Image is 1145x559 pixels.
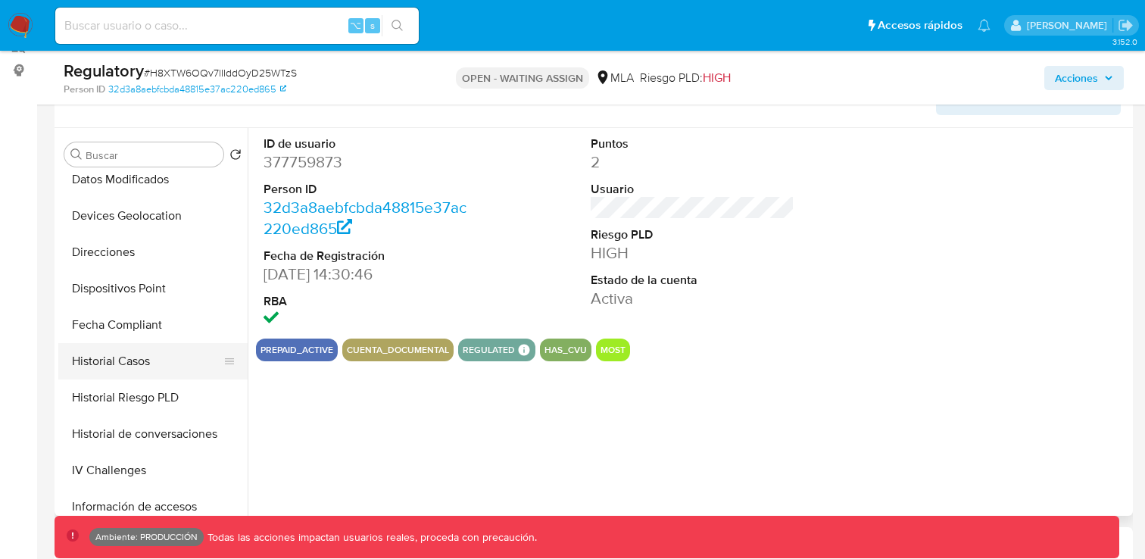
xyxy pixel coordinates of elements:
dd: Activa [591,288,794,309]
button: IV Challenges [58,452,248,489]
span: # H8XTW6OQv7lIIddOyD25WTzS [144,65,297,80]
dt: RBA [264,293,466,310]
button: Devices Geolocation [58,198,248,234]
p: federico.falavigna@mercadolibre.com [1027,18,1112,33]
button: Fecha Compliant [58,307,248,343]
dt: ID de usuario [264,136,466,152]
span: Accesos rápidos [878,17,962,33]
b: Person ID [64,83,105,96]
span: ⌥ [350,18,361,33]
button: Dispositivos Point [58,270,248,307]
input: Buscar [86,148,217,162]
dd: HIGH [591,242,794,264]
span: HIGH [703,69,731,86]
span: s [370,18,375,33]
div: MLA [595,70,634,86]
dt: Riesgo PLD [591,226,794,243]
dt: Fecha de Registración [264,248,466,264]
p: OPEN - WAITING ASSIGN [456,67,589,89]
p: Todas las acciones impactan usuarios reales, proceda con precaución. [204,530,537,545]
button: Volver al orden por defecto [229,148,242,165]
dt: Usuario [591,181,794,198]
button: regulated [463,347,515,353]
button: has_cvu [544,347,587,353]
button: cuenta_documental [347,347,449,353]
dt: Puntos [591,136,794,152]
dd: 2 [591,151,794,173]
a: 32d3a8aebfcbda48815e37ac220ed865 [264,196,466,239]
button: prepaid_active [261,347,333,353]
dd: [DATE] 14:30:46 [264,264,466,285]
a: Salir [1118,17,1134,33]
span: Riesgo PLD: [640,70,731,86]
button: Historial de conversaciones [58,416,248,452]
span: 3.152.0 [1112,36,1137,48]
button: Información de accesos [58,489,248,525]
button: Historial Casos [58,343,236,379]
span: Acciones [1055,66,1098,90]
button: Buscar [70,148,83,161]
a: Notificaciones [978,19,991,32]
button: most [601,347,626,353]
button: Acciones [1044,66,1124,90]
button: Historial Riesgo PLD [58,379,248,416]
dd: 377759873 [264,151,466,173]
a: 32d3a8aebfcbda48815e37ac220ed865 [108,83,286,96]
dt: Person ID [264,181,466,198]
input: Buscar usuario o caso... [55,16,419,36]
button: Datos Modificados [58,161,248,198]
dt: Estado de la cuenta [591,272,794,289]
p: Ambiente: PRODUCCIÓN [95,534,198,540]
button: Direcciones [58,234,248,270]
button: search-icon [382,15,413,36]
b: Regulatory [64,58,144,83]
